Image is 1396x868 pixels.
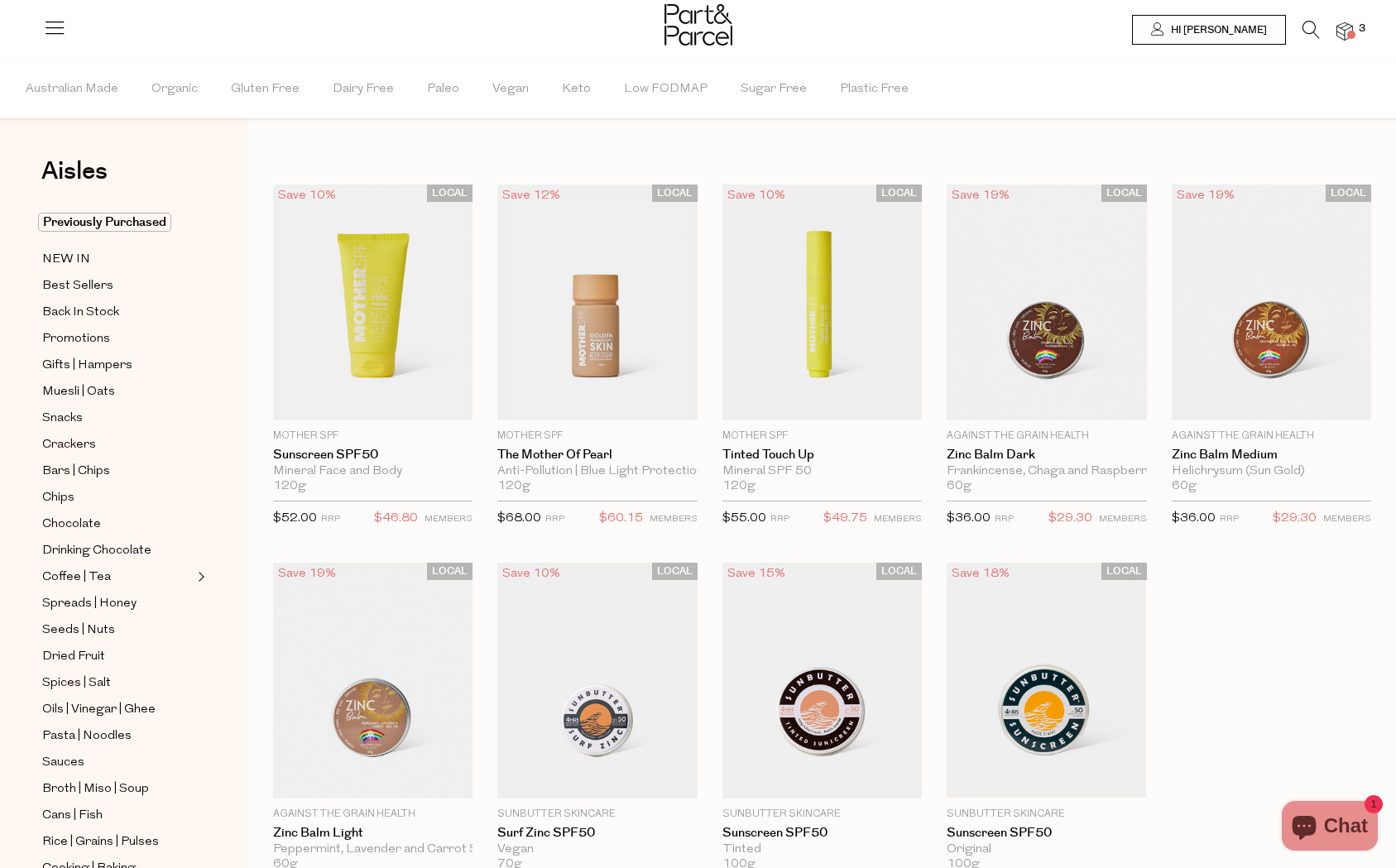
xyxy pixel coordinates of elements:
p: SunButter Skincare [722,807,922,822]
span: Chips [42,488,74,508]
span: LOCAL [652,185,698,202]
small: RRP [545,515,564,524]
a: Zinc Balm Medium [1172,448,1371,463]
img: Zinc Balm Dark [947,185,1146,420]
p: Against the Grain Health [273,807,473,822]
span: Low FODMAP [624,60,708,118]
a: Tinted Touch Up [722,448,922,463]
a: Spices | Salt [42,673,193,693]
div: Mineral Face and Body [273,464,473,479]
a: Best Sellers [42,276,193,296]
a: Aisles [41,159,108,200]
a: Coffee | Tea [42,567,193,587]
span: Plastic Free [840,60,909,118]
span: LOCAL [427,563,473,580]
img: Tinted Touch Up [722,185,922,420]
img: Sunscreen SPF50 [273,185,473,420]
span: Back In Stock [42,303,119,323]
div: Save 10% [722,185,790,207]
span: Organic [151,60,198,118]
a: Seeds | Nuts [42,620,193,640]
p: Mother SPF [497,429,697,444]
a: Previously Purchased [42,213,193,233]
span: 120g [273,479,306,494]
span: Spreads | Honey [42,594,137,614]
small: RRP [995,515,1014,524]
div: Save 10% [497,563,565,585]
a: Back In Stock [42,302,193,323]
span: LOCAL [876,185,922,202]
div: Frankincense, Chaga and Raspberry Seed Oil [947,464,1146,479]
a: Snacks [42,408,193,429]
a: Muesli | Oats [42,381,193,402]
div: Save 19% [1172,185,1240,207]
span: $60.15 [599,508,643,530]
span: Muesli | Oats [42,382,115,402]
span: $46.80 [374,508,418,530]
div: Vegan [497,842,697,857]
span: LOCAL [652,563,698,580]
a: Bars | Chips [42,461,193,482]
a: Drinking Chocolate [42,540,193,561]
div: Save 12% [497,185,565,207]
span: Chocolate [42,515,101,535]
span: LOCAL [1101,185,1147,202]
span: Keto [562,60,591,118]
img: Zinc Balm Light [273,563,473,798]
span: Snacks [42,409,83,429]
a: Sauces [42,752,193,773]
span: Promotions [42,329,110,349]
div: Save 19% [947,185,1015,207]
p: SunButter Skincare [497,807,697,822]
div: Original [947,842,1146,857]
a: Chips [42,487,193,508]
span: Bars | Chips [42,462,110,482]
img: The Mother of Pearl [497,185,697,420]
img: Surf Zinc SPF50 [497,563,697,798]
div: Mineral SPF 50 [722,464,922,479]
span: NEW IN [42,250,90,270]
small: RRP [770,515,789,524]
a: Surf Zinc SPF50 [497,826,697,841]
small: MEMBERS [1323,515,1371,524]
span: Spices | Salt [42,674,111,693]
small: MEMBERS [425,515,473,524]
div: Save 19% [273,563,341,585]
p: Mother SPF [722,429,922,444]
a: NEW IN [42,249,193,270]
div: Save 18% [947,563,1015,585]
span: Broth | Miso | Soup [42,779,149,799]
span: 120g [497,479,530,494]
a: Sunscreen SPF50 [722,826,922,841]
small: MEMBERS [1099,515,1147,524]
a: Rice | Grains | Pulses [42,832,193,852]
span: 120g [722,479,756,494]
span: $29.30 [1273,508,1317,530]
a: Chocolate [42,514,193,535]
span: Aisles [41,153,108,189]
div: Helichrysum (Sun Gold) [1172,464,1371,479]
span: Seeds | Nuts [42,621,115,640]
span: Sauces [42,753,84,773]
span: Vegan [492,60,529,118]
span: 3 [1355,22,1370,36]
small: MEMBERS [874,515,922,524]
span: Hi [PERSON_NAME] [1167,23,1267,37]
span: Previously Purchased [38,213,171,232]
a: Zinc Balm Light [273,826,473,841]
span: Paleo [427,60,459,118]
span: Gifts | Hampers [42,356,132,376]
span: Sugar Free [741,60,807,118]
span: $68.00 [497,512,541,525]
span: $49.75 [823,508,867,530]
span: LOCAL [876,563,922,580]
a: Cans | Fish [42,805,193,826]
span: Coffee | Tea [42,568,111,587]
small: RRP [321,515,340,524]
div: Anti-Pollution | Blue Light Protection [497,464,697,479]
span: Best Sellers [42,276,113,296]
span: Dried Fruit [42,647,105,667]
a: Pasta | Noodles [42,726,193,746]
span: $52.00 [273,512,317,525]
div: Save 15% [722,563,790,585]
